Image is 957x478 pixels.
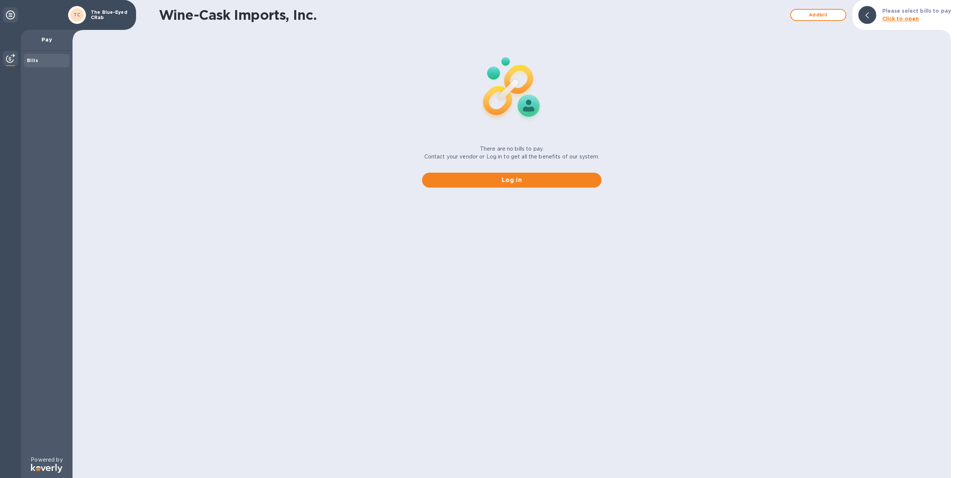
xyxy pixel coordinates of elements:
b: Bills [27,58,38,63]
img: Logo [31,464,62,473]
h1: Wine-Cask Imports, Inc. [159,7,787,23]
button: Addbill [790,9,846,21]
p: There are no bills to pay. Contact your vendor or Log in to get all the benefits of our system. [424,145,600,161]
b: Please select bills to pay [882,8,951,14]
p: The Blue-Eyed CRab [91,10,128,20]
b: Click to open [882,16,919,22]
b: TC [74,12,81,18]
p: Powered by [31,456,62,464]
span: Add bill [797,10,840,19]
button: Log in [422,173,601,188]
span: Log in [428,176,596,185]
p: Pay [27,36,67,43]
